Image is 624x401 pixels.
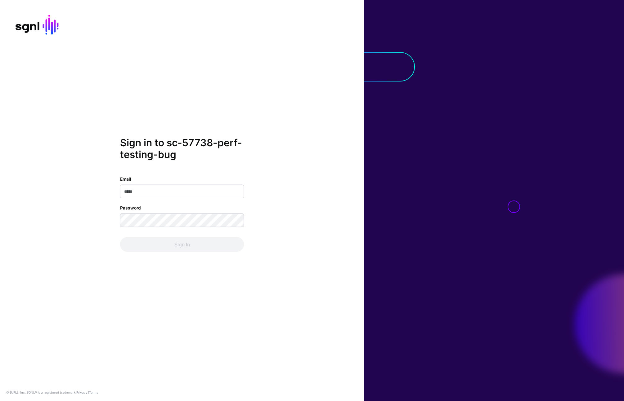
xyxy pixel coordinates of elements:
[120,204,141,211] label: Password
[120,175,131,182] label: Email
[89,390,98,394] a: Terms
[76,390,88,394] a: Privacy
[120,137,244,161] h2: Sign in to sc-57738-perf-testing-bug
[6,390,98,395] div: © [URL], Inc. SGNL® is a registered trademark. &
